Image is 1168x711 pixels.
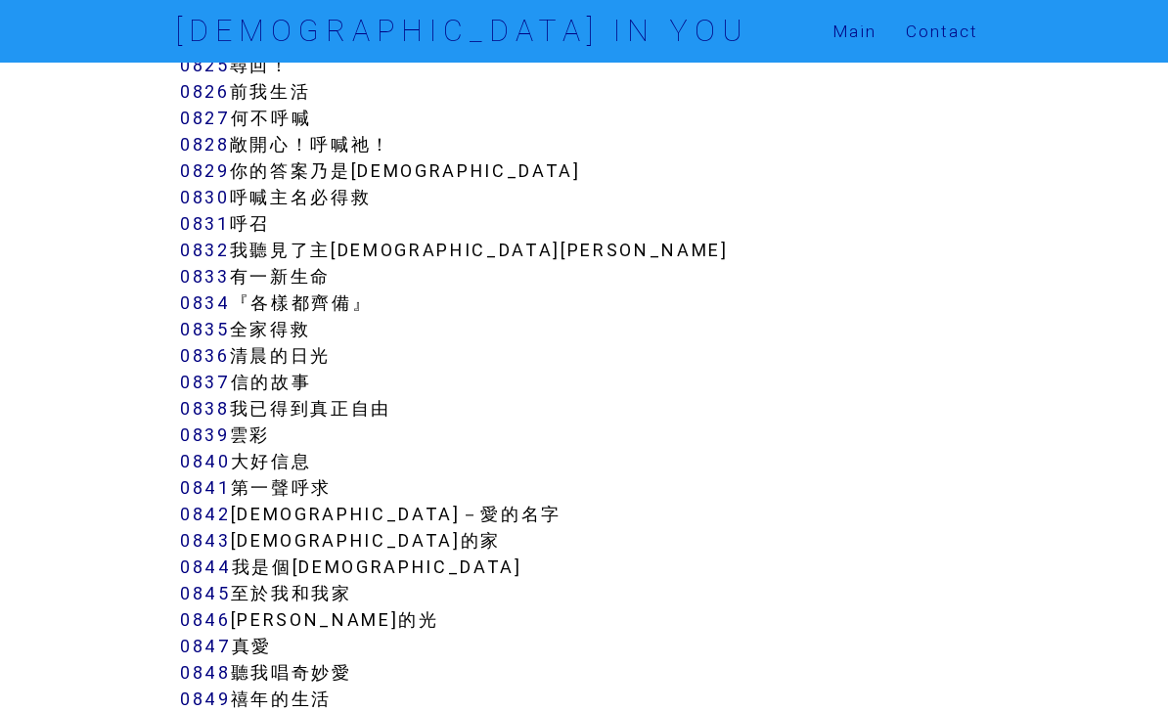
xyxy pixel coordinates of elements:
a: 0833 [180,265,230,288]
a: 0837 [180,371,231,393]
a: 0845 [180,582,231,604]
a: 0839 [180,423,230,446]
a: 0841 [180,476,231,499]
a: 0836 [180,344,230,367]
a: 0846 [180,608,231,631]
a: 0834 [180,291,231,314]
a: 0835 [180,318,230,340]
a: 0832 [180,239,230,261]
a: 0844 [180,555,232,578]
a: 0831 [180,212,230,235]
a: 0842 [180,503,231,525]
a: 0828 [180,133,230,156]
a: 0838 [180,397,230,420]
a: 0840 [180,450,231,472]
a: 0829 [180,159,230,182]
a: 0847 [180,635,232,657]
a: 0830 [180,186,230,208]
a: 0825 [180,54,230,76]
a: 0843 [180,529,231,552]
iframe: Chat [1085,623,1153,696]
a: 0849 [180,688,231,710]
a: 0827 [180,107,231,129]
a: 0848 [180,661,231,684]
a: 0826 [180,80,230,103]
